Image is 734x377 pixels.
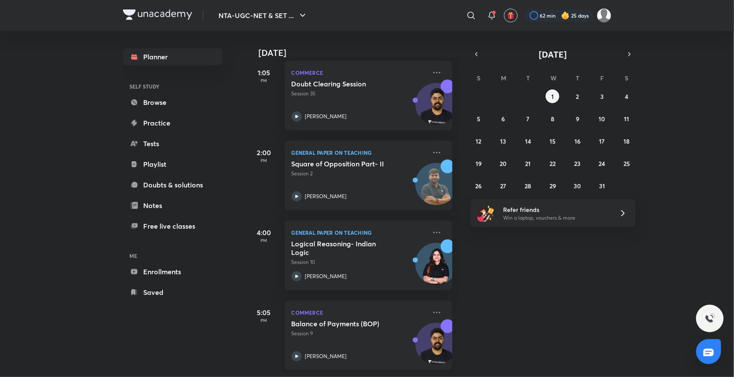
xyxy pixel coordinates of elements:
abbr: Saturday [625,74,629,82]
abbr: October 13, 2025 [501,137,507,145]
button: October 28, 2025 [521,179,535,193]
abbr: October 14, 2025 [525,137,531,145]
p: PM [247,78,281,83]
p: [PERSON_NAME] [305,193,347,200]
button: October 16, 2025 [571,134,584,148]
h5: Doubt Clearing Session [292,80,399,88]
abbr: Sunday [477,74,480,82]
button: October 24, 2025 [595,156,609,170]
abbr: October 27, 2025 [501,182,507,190]
abbr: October 18, 2025 [624,137,630,145]
button: October 23, 2025 [571,156,584,170]
h6: SELF STUDY [123,79,223,94]
button: October 8, 2025 [546,112,559,126]
img: Avatar [416,88,457,129]
p: [PERSON_NAME] [305,352,347,360]
span: [DATE] [539,49,567,60]
abbr: Thursday [576,74,579,82]
abbr: Monday [501,74,507,82]
img: Avatar [416,328,457,369]
abbr: October 10, 2025 [599,115,605,123]
p: [PERSON_NAME] [305,273,347,280]
button: October 1, 2025 [546,89,559,103]
img: Sakshi Nath [597,8,611,23]
img: referral [477,205,494,222]
a: Tests [123,135,223,152]
h5: Balance of Payments (BOP) [292,319,399,328]
button: October 30, 2025 [571,179,584,193]
abbr: Wednesday [550,74,556,82]
button: October 10, 2025 [595,112,609,126]
abbr: October 6, 2025 [502,115,505,123]
abbr: Friday [600,74,604,82]
button: October 12, 2025 [472,134,485,148]
abbr: October 1, 2025 [551,92,554,101]
h5: 2:00 [247,147,281,158]
img: streak [561,11,570,20]
abbr: October 22, 2025 [550,159,556,168]
button: [DATE] [482,48,623,60]
p: Session 35 [292,90,427,98]
a: Playlist [123,156,223,173]
abbr: October 8, 2025 [551,115,554,123]
img: ttu [705,313,715,324]
button: October 7, 2025 [521,112,535,126]
p: Session 9 [292,330,427,337]
button: October 3, 2025 [595,89,609,103]
abbr: October 28, 2025 [525,182,531,190]
a: Company Logo [123,9,192,22]
button: October 15, 2025 [546,134,559,148]
h5: 4:00 [247,227,281,238]
abbr: October 3, 2025 [600,92,604,101]
abbr: October 4, 2025 [625,92,629,101]
p: Win a laptop, vouchers & more [503,214,609,222]
button: October 4, 2025 [620,89,634,103]
a: Notes [123,197,223,214]
abbr: October 7, 2025 [527,115,530,123]
button: October 31, 2025 [595,179,609,193]
button: October 6, 2025 [497,112,510,126]
abbr: October 21, 2025 [525,159,531,168]
a: Doubts & solutions [123,176,223,193]
abbr: October 23, 2025 [574,159,580,168]
button: October 14, 2025 [521,134,535,148]
h5: Square of Opposition Part- II [292,159,399,168]
abbr: October 2, 2025 [576,92,579,101]
button: October 27, 2025 [497,179,510,193]
p: General Paper on Teaching [292,227,427,238]
abbr: October 15, 2025 [550,137,556,145]
button: October 18, 2025 [620,134,634,148]
abbr: October 9, 2025 [576,115,579,123]
a: Free live classes [123,218,223,235]
abbr: October 19, 2025 [476,159,482,168]
p: [PERSON_NAME] [305,113,347,120]
button: October 29, 2025 [546,179,559,193]
abbr: October 31, 2025 [599,182,605,190]
abbr: October 26, 2025 [476,182,482,190]
abbr: October 25, 2025 [623,159,630,168]
h5: Logical Reasoning- Indian Logic [292,239,399,257]
button: October 22, 2025 [546,156,559,170]
p: Commerce [292,67,427,78]
h6: ME [123,248,223,263]
img: Avatar [416,168,457,209]
abbr: October 17, 2025 [599,137,605,145]
h6: Refer friends [503,205,609,214]
img: avatar [507,12,515,19]
a: Enrollments [123,263,223,280]
p: General Paper on Teaching [292,147,427,158]
img: Avatar [416,248,457,289]
p: Session 2 [292,170,427,178]
button: October 26, 2025 [472,179,485,193]
abbr: Tuesday [526,74,530,82]
button: October 5, 2025 [472,112,485,126]
a: Saved [123,284,223,301]
a: Practice [123,114,223,132]
abbr: October 11, 2025 [624,115,630,123]
button: NTA-UGC-NET & SET ... [214,7,313,24]
a: Browse [123,94,223,111]
p: PM [247,318,281,323]
button: October 20, 2025 [497,156,510,170]
p: PM [247,238,281,243]
button: October 2, 2025 [571,89,584,103]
